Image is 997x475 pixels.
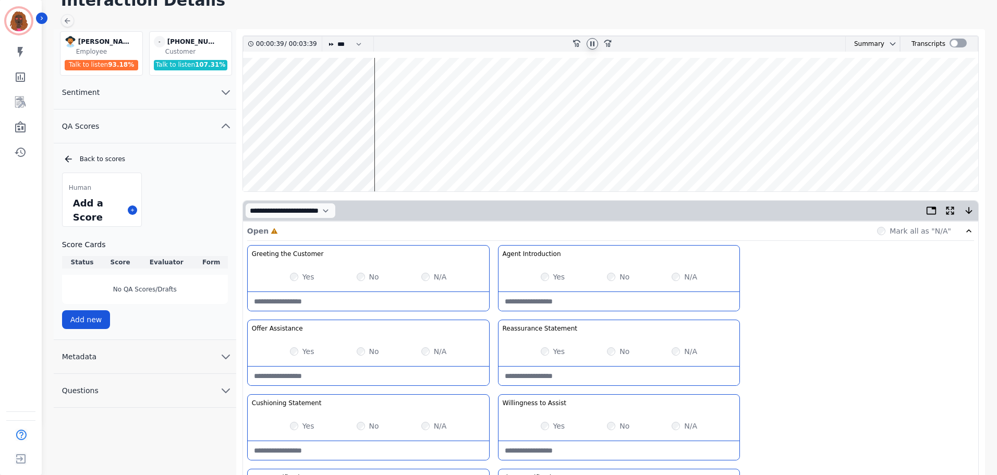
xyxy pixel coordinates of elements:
th: Form [195,256,228,269]
label: No [369,346,379,357]
th: Score [102,256,138,269]
th: Evaluator [138,256,195,269]
button: Questions chevron down [54,374,236,408]
svg: chevron down [889,40,897,48]
p: Open [247,226,269,236]
svg: chevron down [220,86,232,99]
label: N/A [684,346,697,357]
button: Add new [62,310,111,329]
label: Yes [553,421,565,431]
div: Transcripts [911,36,945,52]
div: No QA Scores/Drafts [62,275,228,304]
div: Summary [846,36,884,52]
div: Add a Score [71,194,124,226]
label: N/A [684,421,697,431]
span: Sentiment [54,87,108,98]
span: 93.18 % [108,61,134,68]
div: [PERSON_NAME] [78,36,130,47]
h3: Offer Assistance [252,324,303,333]
label: Mark all as "N/A" [890,226,951,236]
img: Bordered avatar [6,8,31,33]
button: chevron down [884,40,897,48]
div: / [256,36,320,52]
svg: chevron down [220,350,232,363]
div: 00:00:39 [256,36,285,52]
div: Talk to listen [65,60,139,70]
h3: Cushioning Statement [252,399,322,407]
label: No [619,346,629,357]
span: Metadata [54,351,105,362]
div: Employee [76,47,140,56]
span: - [154,36,165,47]
div: Customer [165,47,229,56]
h3: Greeting the Customer [252,250,324,258]
label: Yes [302,421,314,431]
label: No [369,272,379,282]
h3: Agent Introduction [503,250,561,258]
label: Yes [553,346,565,357]
h3: Score Cards [62,239,228,250]
th: Status [62,256,102,269]
label: N/A [684,272,697,282]
span: Human [69,184,91,192]
span: Questions [54,385,107,396]
div: [PHONE_NUMBER] [167,36,220,47]
label: N/A [434,346,447,357]
div: Back to scores [63,154,228,164]
span: 107.31 % [195,61,225,68]
label: Yes [302,272,314,282]
button: QA Scores chevron up [54,109,236,143]
svg: chevron down [220,384,232,397]
label: No [619,272,629,282]
label: N/A [434,421,447,431]
button: Metadata chevron down [54,340,236,374]
button: Sentiment chevron down [54,76,236,109]
label: No [619,421,629,431]
svg: chevron up [220,120,232,132]
div: Talk to listen [154,60,228,70]
label: No [369,421,379,431]
h3: Reassurance Statement [503,324,577,333]
h3: Willingness to Assist [503,399,566,407]
label: Yes [553,272,565,282]
label: N/A [434,272,447,282]
span: QA Scores [54,121,108,131]
div: 00:03:39 [287,36,315,52]
label: Yes [302,346,314,357]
